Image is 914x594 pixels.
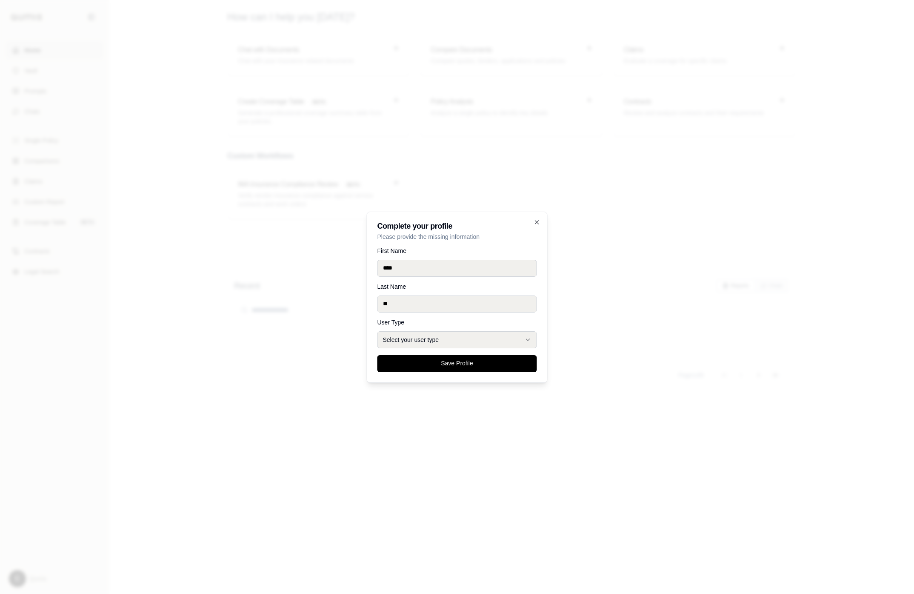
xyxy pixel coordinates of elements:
[377,355,537,372] button: Save Profile
[377,284,537,290] label: Last Name
[377,248,537,254] label: First Name
[377,319,537,325] label: User Type
[377,232,537,241] p: Please provide the missing information
[377,222,537,230] h2: Complete your profile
